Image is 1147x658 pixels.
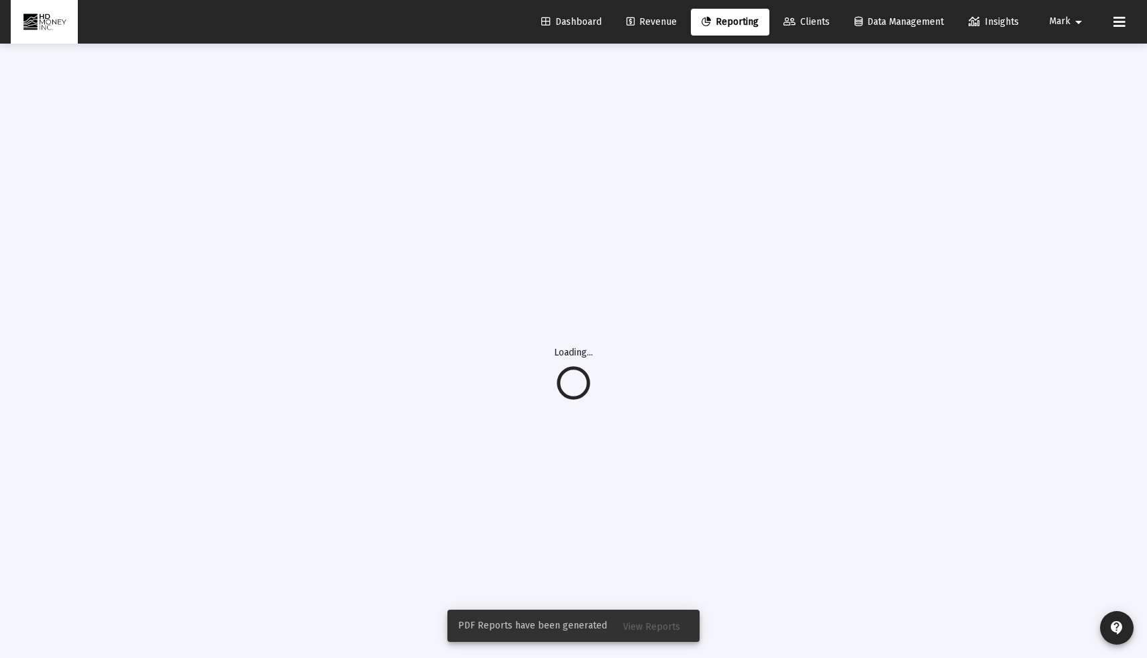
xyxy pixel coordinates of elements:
span: Data Management [855,16,944,28]
button: Mark [1033,8,1103,35]
span: View Reports [623,621,680,633]
a: Insights [958,9,1030,36]
span: PDF Reports have been generated [458,619,607,633]
button: View Reports [612,614,691,638]
mat-icon: contact_support [1109,620,1125,636]
a: Clients [773,9,840,36]
span: Dashboard [541,16,602,28]
mat-icon: arrow_drop_down [1071,9,1087,36]
a: Data Management [844,9,954,36]
a: Reporting [691,9,769,36]
a: Revenue [616,9,688,36]
span: Revenue [626,16,677,28]
span: Mark [1049,16,1071,28]
span: Insights [969,16,1019,28]
a: Dashboard [531,9,612,36]
img: Dashboard [21,9,68,36]
span: Clients [783,16,830,28]
span: Reporting [702,16,759,28]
